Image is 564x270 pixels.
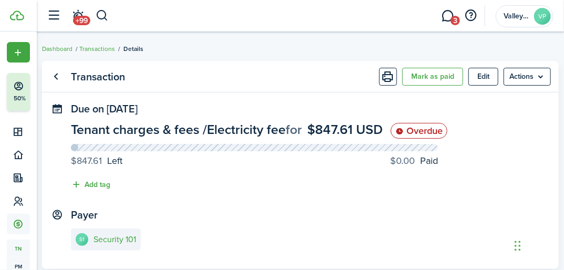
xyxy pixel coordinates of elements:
[71,209,98,221] panel-main-title: Payer
[71,71,125,83] panel-main-title: Transaction
[71,120,286,139] span: Tenant charges & fees / Electricity fee
[379,68,397,86] button: Print
[76,233,88,246] avatar-text: S1
[462,7,480,25] button: Open resource center
[71,154,102,168] progress-caption-label-value: $847.61
[534,8,551,25] avatar-text: VP
[7,73,94,111] button: 50%
[391,123,447,139] status: Overdue
[68,3,88,29] a: Notifications
[44,6,64,26] button: Open sidebar
[504,68,551,86] menu-btn: Actions
[71,179,110,191] button: Add tag
[47,68,65,86] a: Go back
[511,220,564,270] iframe: Chat Widget
[390,154,438,168] progress-caption-label: Paid
[71,101,138,117] span: Due on [DATE]
[42,44,72,54] a: Dashboard
[10,11,24,20] img: TenantCloud
[307,120,383,139] span: $847.61 USD
[79,44,115,54] a: Transactions
[96,7,109,25] button: Search
[93,235,136,244] e-details-info-title: Security 101
[123,44,143,54] span: Details
[451,16,460,25] span: 3
[286,120,302,139] span: for
[504,68,551,86] button: Open menu
[13,94,26,103] p: 50%
[468,68,498,86] button: Edit
[515,230,521,262] div: Drag
[504,13,530,20] span: Valley Park Properties
[7,42,30,63] button: Open menu
[71,154,122,168] progress-caption-label: Left
[390,154,415,168] progress-caption-label-value: $0.00
[402,68,463,86] button: Mark as paid
[7,240,30,257] a: tn
[73,16,90,25] span: +99
[71,229,141,251] a: S1Security 101
[438,3,458,29] a: Messaging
